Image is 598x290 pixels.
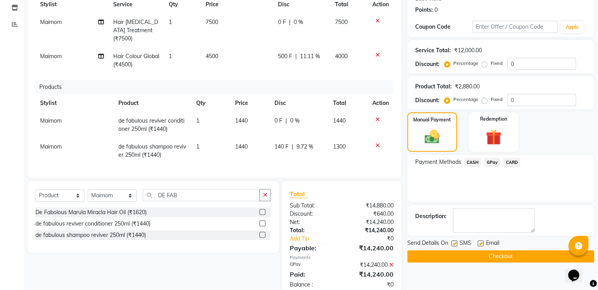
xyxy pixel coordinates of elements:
[235,117,248,124] span: 1440
[270,94,328,112] th: Disc
[407,239,448,249] span: Send Details On
[415,6,433,14] div: Points:
[290,117,300,125] span: 0 %
[40,18,62,26] span: Maimom
[413,116,451,123] label: Manual Payment
[335,53,347,60] span: 4000
[464,158,481,167] span: CASH
[415,83,452,91] div: Product Total:
[415,46,451,55] div: Service Total:
[284,210,342,218] div: Discount:
[196,117,199,124] span: 1
[290,254,394,261] div: Payments
[274,117,282,125] span: 0 F
[407,250,594,262] button: Checkout
[292,143,293,151] span: |
[191,94,230,112] th: Qty
[434,6,438,14] div: 0
[284,235,351,243] a: Add Tip
[342,243,399,253] div: ₹14,240.00
[278,18,286,26] span: 0 F
[285,117,287,125] span: |
[230,94,269,112] th: Price
[328,94,368,112] th: Total
[289,18,291,26] span: |
[335,18,347,26] span: 7500
[40,53,62,60] span: Maimom
[294,18,303,26] span: 0 %
[284,270,342,279] div: Paid:
[415,158,461,166] span: Payment Methods
[206,53,218,60] span: 4500
[235,143,248,150] span: 1440
[143,189,260,201] input: Search or Scan
[274,143,289,151] span: 140 F
[455,83,480,91] div: ₹2,880.00
[35,220,151,228] div: de fabulous reviver conditioner 250ml (₹1440)
[113,18,158,42] span: Hair [MEDICAL_DATA] Treatment (₹7500)
[118,143,186,158] span: de fabulous shampoo reviver 250ml (₹1440)
[296,143,313,151] span: 9.72 %
[351,235,399,243] div: ₹0
[113,53,159,68] span: Hair Colour Global (₹4500)
[284,243,342,253] div: Payable:
[333,143,346,150] span: 1300
[342,270,399,279] div: ₹14,240.00
[284,261,342,269] div: GPay
[114,94,191,112] th: Product
[565,259,590,282] iframe: chat widget
[342,202,399,210] div: ₹14,880.00
[503,158,520,167] span: CARD
[284,202,342,210] div: Sub Total:
[342,210,399,218] div: ₹640.00
[284,281,342,289] div: Balance :
[284,226,342,235] div: Total:
[295,52,297,61] span: |
[342,226,399,235] div: ₹14,240.00
[35,94,114,112] th: Stylist
[491,96,502,103] label: Fixed
[40,117,62,124] span: Maimom
[484,158,500,167] span: GPay
[169,53,172,60] span: 1
[480,116,507,123] label: Redemption
[290,190,308,198] span: Total
[368,94,394,112] th: Action
[415,60,440,68] div: Discount:
[40,143,62,150] span: Maimom
[415,23,472,31] div: Coupon Code
[415,212,447,220] div: Description:
[453,60,478,67] label: Percentage
[342,261,399,269] div: ₹14,240.00
[460,239,471,249] span: SMS
[561,21,583,33] button: Apply
[342,218,399,226] div: ₹14,240.00
[278,52,292,61] span: 500 F
[35,208,147,217] div: De Fabolous Marula Miracla Hair Oil (₹1620)
[420,128,444,145] img: _cash.svg
[486,239,499,249] span: Email
[284,218,342,226] div: Net:
[472,21,558,33] input: Enter Offer / Coupon Code
[196,143,199,150] span: 1
[491,60,502,67] label: Fixed
[169,18,172,26] span: 1
[453,96,478,103] label: Percentage
[454,46,482,55] div: ₹12,000.00
[333,117,346,124] span: 1440
[300,52,320,61] span: 11.11 %
[206,18,218,26] span: 7500
[36,80,399,94] div: Products
[481,127,506,147] img: _gift.svg
[415,96,440,105] div: Discount:
[118,117,184,132] span: de fabulous reviver conditioner 250ml (₹1440)
[342,281,399,289] div: ₹0
[35,231,146,239] div: de fabulous shampoo reviver 250ml (₹1440)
